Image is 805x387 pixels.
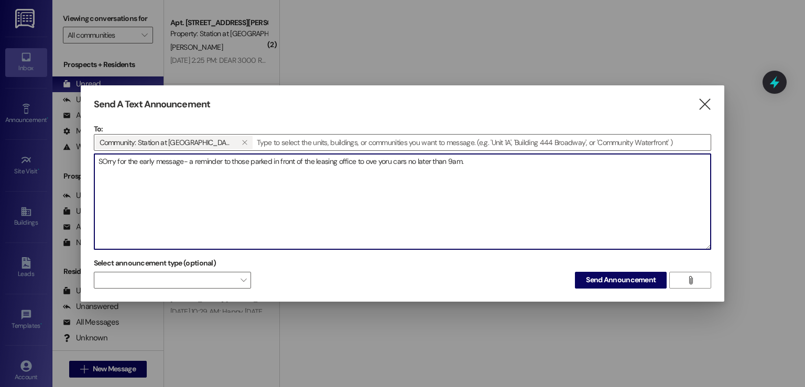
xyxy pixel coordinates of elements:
i:  [242,138,247,147]
button: Community: Station at Manayunk [237,136,253,149]
i:  [698,99,712,110]
input: Type to select the units, buildings, or communities you want to message. (e.g. 'Unit 1A', 'Buildi... [254,135,711,150]
label: Select announcement type (optional) [94,255,216,271]
span: Send Announcement [586,274,656,285]
textarea: SOrry for the early message- a reminder to those parked in front of the leasing office to ove yor... [94,154,711,249]
button: Send Announcement [575,272,667,289]
h3: Send A Text Announcement [94,98,210,110]
div: SOrry for the early message- a reminder to those parked in front of the leasing office to ove yor... [94,153,712,250]
i:  [687,276,694,284]
span: Community: Station at Manayunk [100,136,233,149]
p: To: [94,124,712,134]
